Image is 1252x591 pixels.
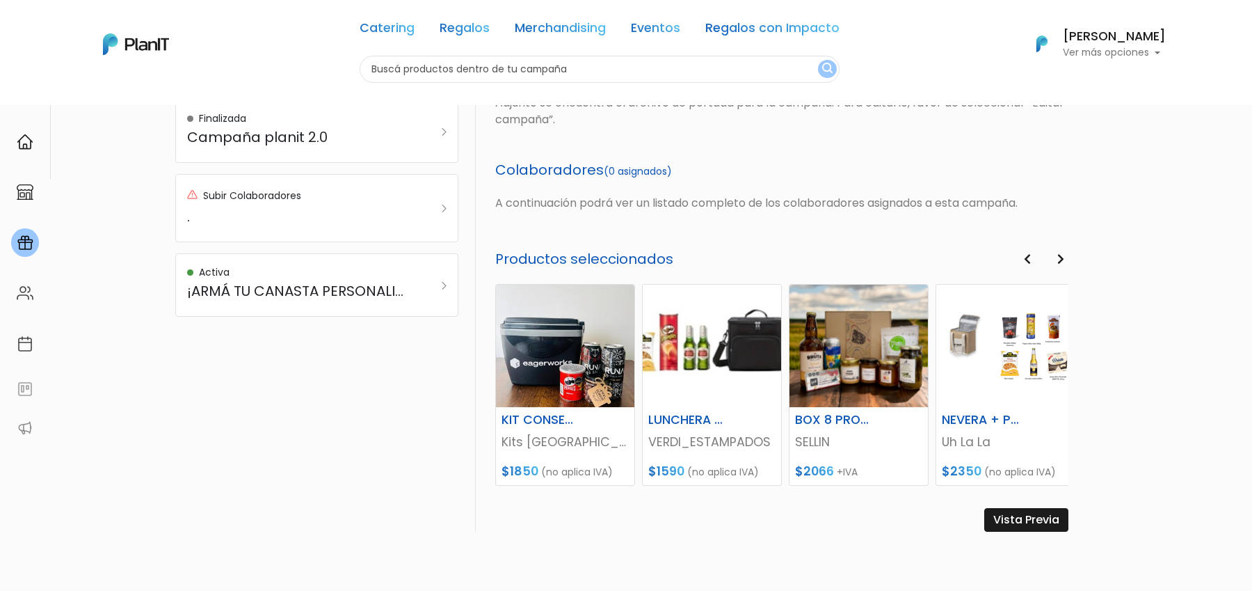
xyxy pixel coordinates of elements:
[501,463,538,480] span: $1850
[936,285,1075,407] img: thumb_Dise%C3%B1o_sin_t%C3%ADtulo_-_2024-12-19T140550.294.png
[984,508,1068,532] a: Vista Previa
[631,22,680,39] a: Eventos
[789,284,929,486] a: BOX 8 PRODUCTOS SELLIN $2066 +IVA
[175,100,458,163] a: Finalizada Campaña planit 2.0
[495,161,1068,178] h5: Colaboradores
[17,420,33,436] img: partners-52edf745621dab592f3b2c58e3bca9d71375a7ef29c3b500c9f145b62cc070d4.svg
[199,111,246,126] p: Finalizada
[501,433,629,451] p: Kits [GEOGRAPHIC_DATA]
[1063,48,1166,58] p: Ver más opciones
[648,463,684,480] span: $1590
[175,253,458,317] a: Activa ¡ARMÁ TU CANASTA PERSONALIZADA!
[541,465,613,479] span: (no aplica IVA)
[495,251,1068,267] h5: Productos seleccionados
[442,282,447,290] img: arrow_right-9280cc79ecefa84298781467ce90b80af3baf8c02d32ced3b0099fbab38e4a3c.svg
[789,285,928,407] img: thumb_6882808d94dd4_15.png
[933,413,1029,427] h6: NEVERA + PICADA
[942,433,1069,451] p: Uh La La
[837,465,858,479] span: +IVA
[187,129,408,145] h5: Campaña planit 2.0
[440,22,490,39] a: Regalos
[495,284,635,486] a: KIT CONSERVADORA Kits [GEOGRAPHIC_DATA] $1850 (no aplica IVA)
[493,413,589,427] h6: KIT CONSERVADORA
[705,22,840,39] a: Regalos con Impacto
[795,463,834,480] span: $2066
[1018,26,1166,62] button: PlanIt Logo [PERSON_NAME] Ver más opciones
[822,63,833,76] img: search_button-432b6d5273f82d61273b3651a40e1bd1b912527efae98b1b7a1b2c0702e16a8d.svg
[787,413,883,427] h6: BOX 8 PRODUCTOS
[72,13,200,40] div: ¿Necesitás ayuda?
[203,189,301,203] p: Subir Colaboradores
[1063,31,1166,43] h6: [PERSON_NAME]
[515,22,606,39] a: Merchandising
[199,265,230,280] p: Activa
[17,285,33,301] img: people-662611757002400ad9ed0e3c099ab2801c6687ba6c219adb57efc949bc21e19d.svg
[984,465,1056,479] span: (no aplica IVA)
[604,164,672,178] span: (0 asignados)
[17,235,33,251] img: campaigns-02234683943229c281be62815700db0a1741e53638e28bf9629b52c665b00959.svg
[1027,29,1057,59] img: PlanIt Logo
[495,195,1068,212] p: A continuación podrá ver un listado completo de los colaboradores asignados a esta campaña.
[496,285,634,407] img: thumb_PHOTO-2024-03-26-08-59-59_2.jpg
[795,433,922,451] p: SELLIN
[187,283,408,299] h5: ¡ARMÁ TU CANASTA PERSONALIZADA!
[360,56,840,83] input: Buscá productos dentro de tu campaña
[648,433,776,451] p: VERDI_ESTAMPADOS
[495,95,1068,128] p: Adjunto se encuentra el archivo de portada para la campaña. Para editarlo, favor de seleccionar ”...
[17,381,33,397] img: feedback-78b5a0c8f98aac82b08bfc38622c3050aee476f2c9584af64705fc4e61158814.svg
[442,128,447,136] img: arrow_right-9280cc79ecefa84298781467ce90b80af3baf8c02d32ced3b0099fbab38e4a3c.svg
[17,336,33,352] img: calendar-87d922413cdce8b2cf7b7f5f62616a5cf9e4887200fb71536465627b3292af00.svg
[175,174,458,242] a: Subir Colaboradores .
[103,33,169,55] img: PlanIt Logo
[187,189,198,200] img: red_alert-6692e104a25ef3cab186d5182d64a52303bc48961756e84929ebdd7d06494120.svg
[17,134,33,150] img: home-e721727adea9d79c4d83392d1f703f7f8bce08238fde08b1acbfd93340b81755.svg
[642,284,782,486] a: LUNCHERA + PICADA VERDI_ESTAMPADOS $1590 (no aplica IVA)
[687,465,759,479] span: (no aplica IVA)
[643,285,781,407] img: thumb_B5069BE2-F4D7-4801-A181-DF9E184C69A6.jpeg
[936,284,1075,486] a: NEVERA + PICADA Uh La La $2350 (no aplica IVA)
[942,463,981,480] span: $2350
[17,184,33,200] img: marketplace-4ceaa7011d94191e9ded77b95e3339b90024bf715f7c57f8cf31f2d8c509eaba.svg
[640,413,736,427] h6: LUNCHERA + PICADA
[360,22,415,39] a: Catering
[187,208,408,225] h5: .
[442,205,447,212] img: arrow_right-9280cc79ecefa84298781467ce90b80af3baf8c02d32ced3b0099fbab38e4a3c.svg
